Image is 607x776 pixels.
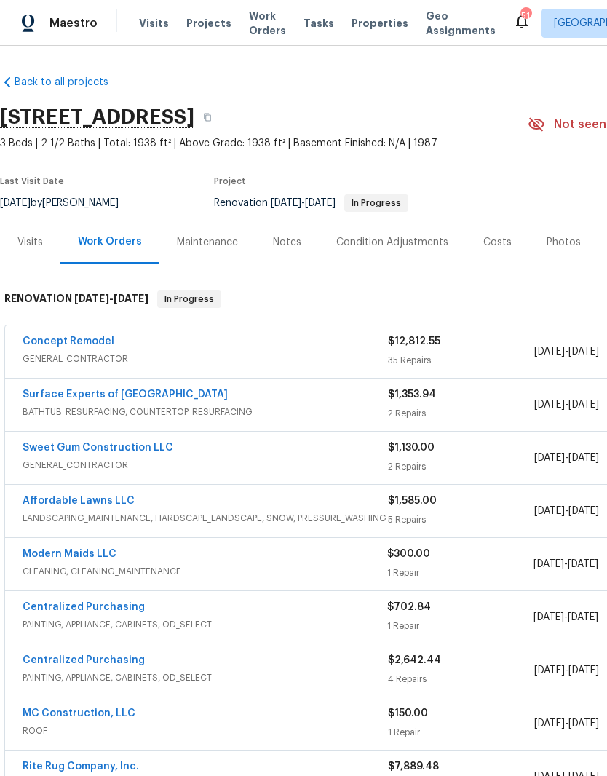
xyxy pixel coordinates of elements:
div: 4 Repairs [388,672,534,686]
span: In Progress [346,199,407,207]
span: BATHTUB_RESURFACING, COUNTERTOP_RESURFACING [23,405,388,419]
span: - [534,344,599,359]
a: Centralized Purchasing [23,602,145,612]
div: Maintenance [177,235,238,250]
a: Modern Maids LLC [23,549,116,559]
span: - [74,293,148,304]
span: [DATE] [568,453,599,463]
span: - [533,610,598,625]
span: - [533,557,598,571]
span: PAINTING, APPLIANCE, CABINETS, OD_SELECT [23,670,388,685]
span: $150.00 [388,708,428,718]
div: Condition Adjustments [336,235,448,250]
span: [DATE] [568,665,599,676]
span: [DATE] [534,453,565,463]
div: 5 Repairs [388,512,534,527]
span: Renovation [214,198,408,208]
span: [DATE] [568,400,599,410]
span: Visits [139,16,169,31]
span: [DATE] [305,198,336,208]
div: 35 Repairs [388,353,534,368]
span: Geo Assignments [426,9,496,38]
span: [DATE] [114,293,148,304]
span: $12,812.55 [388,336,440,347]
span: [DATE] [568,612,598,622]
span: $702.84 [387,602,431,612]
span: [DATE] [568,718,599,729]
span: Projects [186,16,231,31]
span: - [271,198,336,208]
span: ROOF [23,724,388,738]
span: [DATE] [74,293,109,304]
span: [DATE] [533,612,564,622]
span: [DATE] [534,506,565,516]
div: 1 Repair [387,619,533,633]
span: Project [214,177,246,186]
span: $1,130.00 [388,443,435,453]
a: Centralized Purchasing [23,655,145,665]
a: MC Construction, LLC [23,708,135,718]
span: [DATE] [534,347,565,357]
span: [DATE] [534,400,565,410]
span: [DATE] [534,718,565,729]
button: Copy Address [194,104,221,130]
a: Rite Rug Company, Inc. [23,761,139,772]
span: [DATE] [568,347,599,357]
span: Work Orders [249,9,286,38]
div: Visits [17,235,43,250]
a: Sweet Gum Construction LLC [23,443,173,453]
span: GENERAL_CONTRACTOR [23,458,388,472]
a: Surface Experts of [GEOGRAPHIC_DATA] [23,389,228,400]
span: $1,353.94 [388,389,436,400]
span: [DATE] [271,198,301,208]
a: Concept Remodel [23,336,114,347]
div: 2 Repairs [388,459,534,474]
span: - [534,451,599,465]
span: CLEANING, CLEANING_MAINTENANCE [23,564,387,579]
span: $7,889.48 [388,761,439,772]
span: $300.00 [387,549,430,559]
div: Notes [273,235,301,250]
span: [DATE] [533,559,564,569]
div: 1 Repair [387,566,533,580]
span: Properties [352,16,408,31]
div: 51 [520,9,531,23]
span: $2,642.44 [388,655,441,665]
div: 1 Repair [388,725,534,740]
a: Affordable Lawns LLC [23,496,135,506]
span: GENERAL_CONTRACTOR [23,352,388,366]
div: Costs [483,235,512,250]
span: In Progress [159,292,220,306]
div: 2 Repairs [388,406,534,421]
span: [DATE] [568,506,599,516]
span: LANDSCAPING_MAINTENANCE, HARDSCAPE_LANDSCAPE, SNOW, PRESSURE_WASHING [23,511,388,526]
div: Photos [547,235,581,250]
span: [DATE] [568,559,598,569]
span: $1,585.00 [388,496,437,506]
span: - [534,504,599,518]
div: Work Orders [78,234,142,249]
span: Maestro [49,16,98,31]
span: [DATE] [534,665,565,676]
span: - [534,716,599,731]
span: PAINTING, APPLIANCE, CABINETS, OD_SELECT [23,617,387,632]
span: - [534,663,599,678]
span: Tasks [303,18,334,28]
span: - [534,397,599,412]
h6: RENOVATION [4,290,148,308]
